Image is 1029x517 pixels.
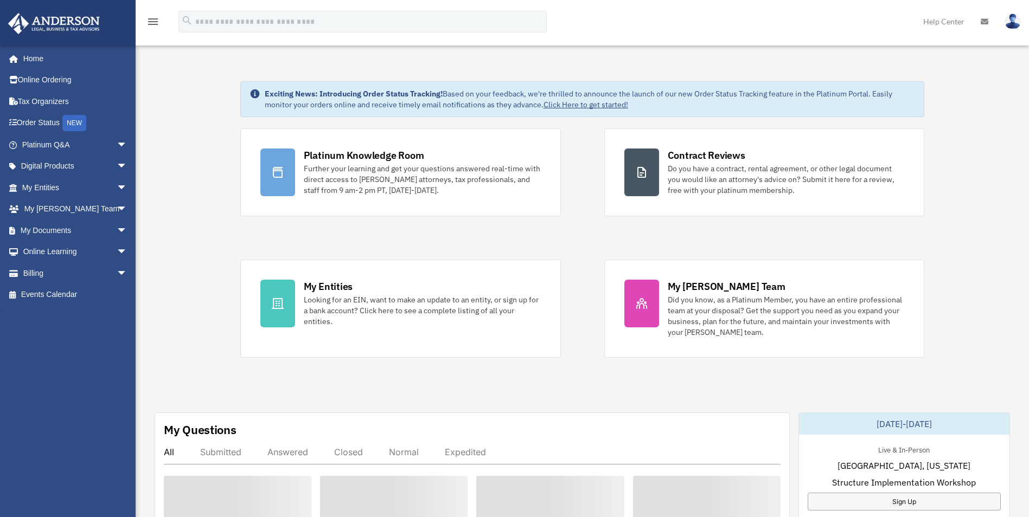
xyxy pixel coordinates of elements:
[445,447,486,457] div: Expedited
[8,262,144,284] a: Billingarrow_drop_down
[544,100,628,109] a: Click Here to get started!
[8,198,144,220] a: My [PERSON_NAME] Teamarrow_drop_down
[117,219,138,242] span: arrow_drop_down
[8,241,144,263] a: Online Learningarrow_drop_down
[334,447,363,457] div: Closed
[146,19,159,28] a: menu
[8,91,144,112] a: Tax Organizers
[668,148,745,162] div: Contract Reviews
[8,69,144,91] a: Online Ordering
[8,219,144,241] a: My Documentsarrow_drop_down
[8,48,138,69] a: Home
[240,260,561,358] a: My Entities Looking for an EIN, want to make an update to an entity, or sign up for a bank accoun...
[604,128,925,216] a: Contract Reviews Do you have a contract, rental agreement, or other legal document you would like...
[5,13,103,34] img: Anderson Advisors Platinum Portal
[62,115,86,131] div: NEW
[8,134,144,156] a: Platinum Q&Aarrow_drop_down
[799,413,1009,435] div: [DATE]-[DATE]
[117,262,138,285] span: arrow_drop_down
[870,443,938,455] div: Live & In-Person
[8,284,144,306] a: Events Calendar
[668,294,905,338] div: Did you know, as a Platinum Member, you have an entire professional team at your disposal? Get th...
[181,15,193,27] i: search
[389,447,419,457] div: Normal
[200,447,241,457] div: Submitted
[164,422,237,438] div: My Questions
[304,148,424,162] div: Platinum Knowledge Room
[117,198,138,221] span: arrow_drop_down
[8,177,144,198] a: My Entitiesarrow_drop_down
[304,294,541,327] div: Looking for an EIN, want to make an update to an entity, or sign up for a bank account? Click her...
[304,163,541,196] div: Further your learning and get your questions answered real-time with direct access to [PERSON_NAM...
[668,163,905,196] div: Do you have a contract, rental agreement, or other legal document you would like an attorney's ad...
[304,280,353,293] div: My Entities
[265,88,916,110] div: Based on your feedback, we're thrilled to announce the launch of our new Order Status Tracking fe...
[838,459,970,472] span: [GEOGRAPHIC_DATA], [US_STATE]
[808,493,1001,510] a: Sign Up
[117,156,138,178] span: arrow_drop_down
[117,177,138,199] span: arrow_drop_down
[146,15,159,28] i: menu
[265,89,443,99] strong: Exciting News: Introducing Order Status Tracking!
[117,134,138,156] span: arrow_drop_down
[8,156,144,177] a: Digital Productsarrow_drop_down
[8,112,144,134] a: Order StatusNEW
[1005,14,1021,29] img: User Pic
[832,476,976,489] span: Structure Implementation Workshop
[240,128,561,216] a: Platinum Knowledge Room Further your learning and get your questions answered real-time with dire...
[668,280,785,293] div: My [PERSON_NAME] Team
[604,260,925,358] a: My [PERSON_NAME] Team Did you know, as a Platinum Member, you have an entire professional team at...
[164,447,174,457] div: All
[267,447,308,457] div: Answered
[117,241,138,263] span: arrow_drop_down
